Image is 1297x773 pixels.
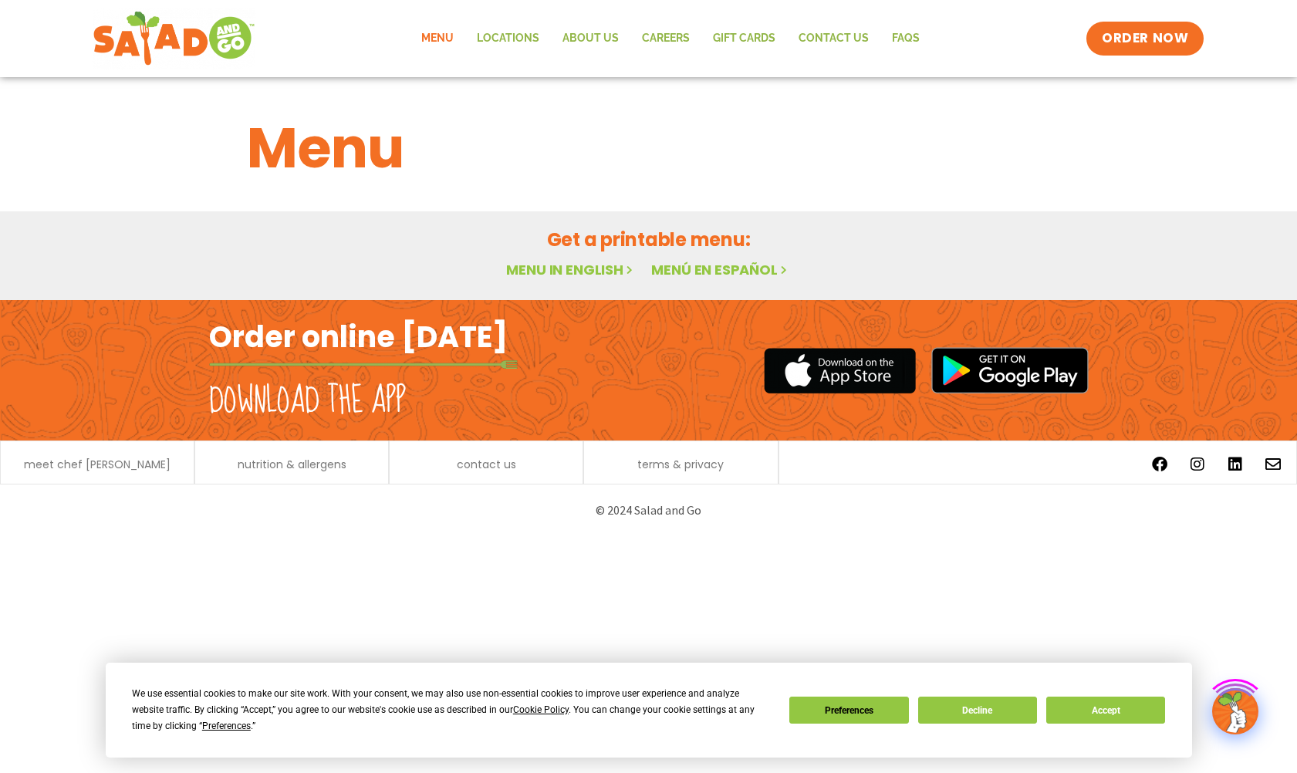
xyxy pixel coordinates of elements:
[217,500,1081,521] p: © 2024 Salad and Go
[410,21,465,56] a: Menu
[764,346,916,396] img: appstore
[506,260,636,279] a: Menu in English
[209,318,508,356] h2: Order online [DATE]
[209,360,518,369] img: fork
[931,347,1089,393] img: google_play
[410,21,931,56] nav: Menu
[24,459,171,470] a: meet chef [PERSON_NAME]
[701,21,787,56] a: GIFT CARDS
[637,459,724,470] a: terms & privacy
[1086,22,1204,56] a: ORDER NOW
[209,380,406,423] h2: Download the app
[465,21,551,56] a: Locations
[1046,697,1165,724] button: Accept
[630,21,701,56] a: Careers
[787,21,880,56] a: Contact Us
[93,8,255,69] img: new-SAG-logo-768×292
[247,226,1051,253] h2: Get a printable menu:
[106,663,1192,758] div: Cookie Consent Prompt
[247,106,1051,190] h1: Menu
[1102,29,1188,48] span: ORDER NOW
[238,459,346,470] a: nutrition & allergens
[513,704,569,715] span: Cookie Policy
[551,21,630,56] a: About Us
[880,21,931,56] a: FAQs
[202,721,251,731] span: Preferences
[651,260,790,279] a: Menú en español
[457,459,516,470] a: contact us
[789,697,908,724] button: Preferences
[132,686,771,734] div: We use essential cookies to make our site work. With your consent, we may also use non-essential ...
[918,697,1037,724] button: Decline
